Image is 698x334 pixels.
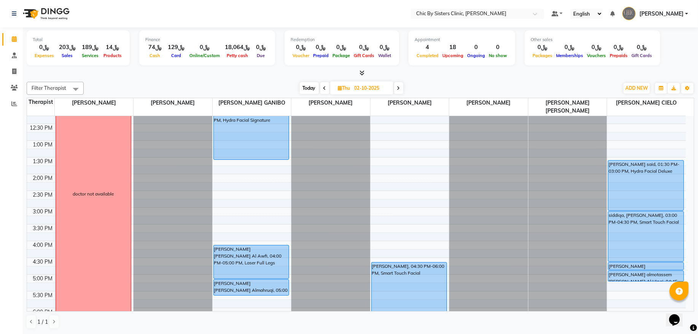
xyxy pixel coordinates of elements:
div: 1:00 PM [32,141,54,149]
img: logo [19,3,72,24]
div: ﷼203 [56,43,79,52]
span: [PERSON_NAME] [370,98,449,108]
div: 5:00 PM [32,275,54,283]
span: [PERSON_NAME] [639,10,684,18]
div: 1:30 PM [32,157,54,165]
span: Gift Cards [630,53,654,58]
span: Completed [415,53,440,58]
span: Petty cash [225,53,250,58]
span: Sales [60,53,75,58]
span: Wallet [376,53,393,58]
div: 0 [487,43,509,52]
div: ﷼0 [585,43,608,52]
div: ﷼0 [291,43,311,52]
div: 12:30 PM [29,124,54,132]
span: Thu [336,85,352,91]
span: [PERSON_NAME] GANIBO [213,98,291,108]
div: 2:30 PM [32,191,54,199]
div: ﷼18,064 [222,43,253,52]
div: 3:00 PM [32,208,54,216]
input: 2025-10-02 [352,83,390,94]
span: No show [487,53,509,58]
div: [PERSON_NAME], 12:00 PM-01:30 PM, Hydra Facial Signature [214,110,289,159]
div: 6:00 PM [32,308,54,316]
div: ﷼189 [79,43,102,52]
div: ﷼0 [253,43,269,52]
span: Expenses [33,53,56,58]
div: ﷼0 [630,43,654,52]
span: Cash [148,53,162,58]
span: [PERSON_NAME] [55,98,134,108]
span: Package [331,53,352,58]
span: Card [169,53,183,58]
div: doctor not available [73,191,114,197]
div: ﷼14 [102,43,124,52]
div: [PERSON_NAME] almotassem [PERSON_NAME] Al Hinai, 04:45 PM-05:05 PM, Laser Underarms [608,271,684,281]
div: ﷼0 [376,43,393,52]
span: Today [300,82,319,94]
div: 5:30 PM [32,291,54,299]
span: Online/Custom [188,53,222,58]
div: ﷼0 [311,43,331,52]
div: Redemption [291,37,393,43]
span: [PERSON_NAME] [449,98,528,108]
div: Total [33,37,124,43]
span: Prepaid [311,53,331,58]
div: 4:00 PM [32,241,54,249]
button: ADD NEW [623,83,650,94]
div: Appointment [415,37,509,43]
span: ADD NEW [625,85,648,91]
div: Other sales [531,37,654,43]
div: ﷼0 [352,43,376,52]
span: Memberships [554,53,585,58]
span: [PERSON_NAME] [291,98,370,108]
span: Upcoming [440,53,465,58]
div: ﷼0 [608,43,630,52]
iframe: chat widget [666,304,690,326]
div: ﷼0 [188,43,222,52]
div: [PERSON_NAME] [PERSON_NAME] Almahruqi, 05:00 PM-05:30 PM, Laser Full Face [214,280,289,295]
div: 2:00 PM [32,174,54,182]
div: 4:30 PM [32,258,54,266]
div: 0 [465,43,487,52]
span: Services [80,53,100,58]
div: 4 [415,43,440,52]
div: Finance [145,37,269,43]
div: ﷼0 [33,43,56,52]
span: [PERSON_NAME] [PERSON_NAME] [528,98,607,116]
span: Voucher [291,53,311,58]
div: ﷼0 [331,43,352,52]
div: [PERSON_NAME], 04:30 PM-06:00 PM, Smart Touch Facial [372,262,447,312]
div: ﷼74 [145,43,165,52]
span: [PERSON_NAME] CIELO [607,98,686,108]
span: Vouchers [585,53,608,58]
span: Due [255,53,267,58]
span: Products [102,53,124,58]
div: ﷼129 [165,43,188,52]
div: [PERSON_NAME] [PERSON_NAME] Al Awfi, 04:00 PM-05:00 PM, Laser Full Legs [214,245,289,278]
div: siddiqa, [PERSON_NAME], 03:00 PM-04:30 PM, Smart Touch Facial [608,212,684,261]
div: Therapist [27,98,54,106]
span: Ongoing [465,53,487,58]
span: Packages [531,53,554,58]
div: 3:30 PM [32,224,54,232]
div: [PERSON_NAME] [PERSON_NAME], 04:30 PM-04:45 PM, Laser Upperlip/Forhead/Nose/Nipple [608,262,684,270]
span: 1 / 1 [37,318,48,326]
span: Filter Therapist [32,85,66,91]
div: [PERSON_NAME] said, 01:30 PM-03:00 PM, Hydra Facial Deluxe [608,161,684,210]
span: Gift Cards [352,53,376,58]
span: Prepaids [608,53,630,58]
div: ﷼0 [531,43,554,52]
div: ﷼0 [554,43,585,52]
span: [PERSON_NAME] [134,98,212,108]
img: Khulood al adawi [622,7,636,20]
div: 18 [440,43,465,52]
